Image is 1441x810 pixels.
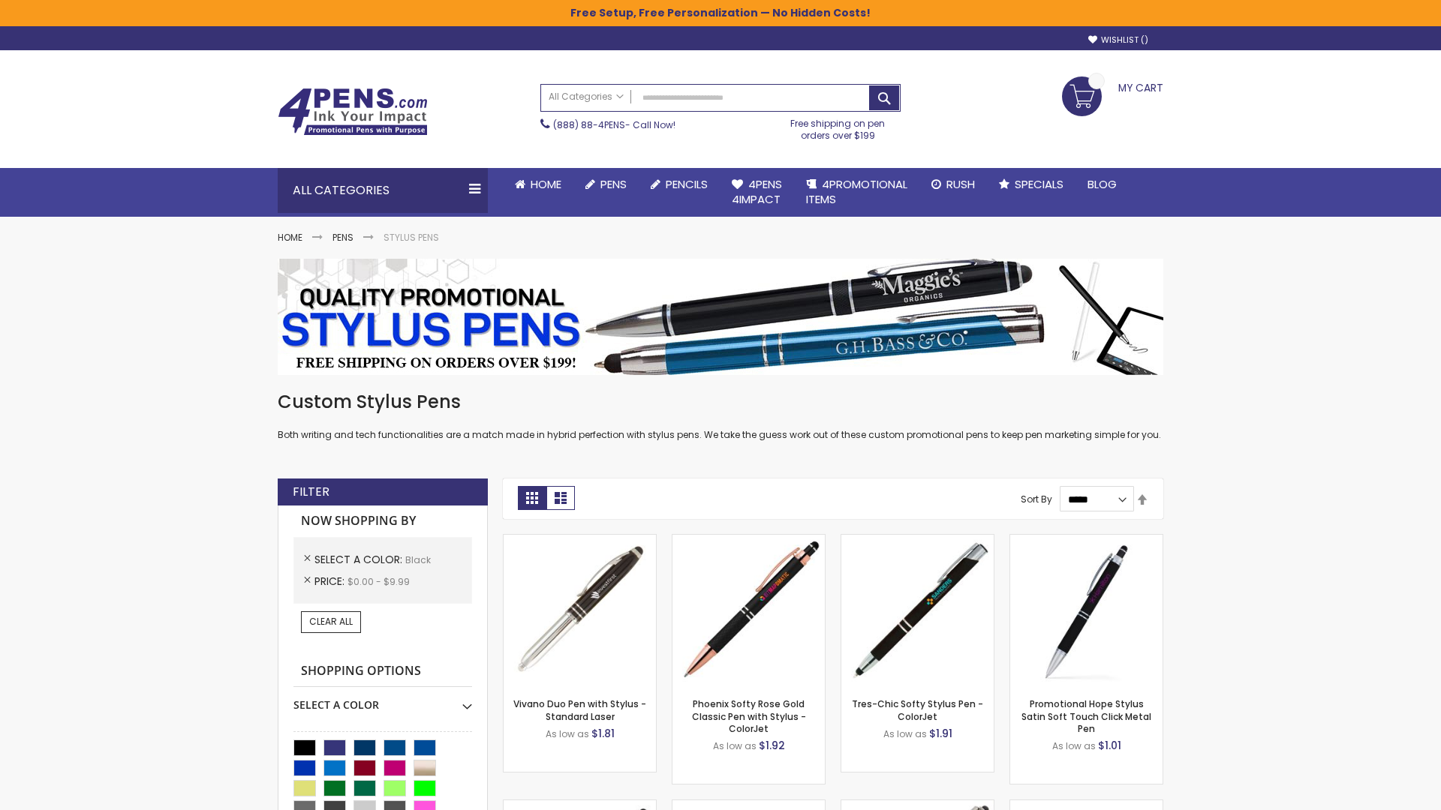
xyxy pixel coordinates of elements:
[672,535,825,687] img: Phoenix Softy Rose Gold Classic Pen with Stylus - ColorJet-Black
[384,231,439,244] strong: Stylus Pens
[541,85,631,109] a: All Categories
[1075,168,1129,201] a: Blog
[314,552,405,567] span: Select A Color
[775,112,901,142] div: Free shipping on pen orders over $199
[504,534,656,547] a: Vivano Duo Pen with Stylus - Standard Laser-Black
[513,697,646,722] a: Vivano Duo Pen with Stylus - Standard Laser
[1015,176,1063,192] span: Specials
[278,390,1163,414] h1: Custom Stylus Pens
[314,574,347,589] span: Price
[293,505,472,537] strong: Now Shopping by
[504,535,656,687] img: Vivano Duo Pen with Stylus - Standard Laser-Black
[1010,534,1163,547] a: Promotional Hope Stylus Satin Soft Touch Click Metal Pen-Black
[852,697,983,722] a: Tres-Chic Softy Stylus Pen - ColorJet
[639,168,720,201] a: Pencils
[1098,738,1121,753] span: $1.01
[919,168,987,201] a: Rush
[549,91,624,103] span: All Categories
[987,168,1075,201] a: Specials
[732,176,782,207] span: 4Pens 4impact
[600,176,627,192] span: Pens
[1088,176,1117,192] span: Blog
[794,168,919,217] a: 4PROMOTIONALITEMS
[332,231,353,244] a: Pens
[309,615,353,628] span: Clear All
[713,739,757,752] span: As low as
[518,486,546,510] strong: Grid
[531,176,561,192] span: Home
[553,118,625,131] a: (888) 88-4PENS
[759,738,785,753] span: $1.92
[347,575,410,588] span: $0.00 - $9.99
[573,168,639,201] a: Pens
[278,168,488,213] div: All Categories
[301,611,361,632] a: Clear All
[278,390,1163,442] div: Both writing and tech functionalities are a match made in hybrid perfection with stylus pens. We ...
[946,176,975,192] span: Rush
[1052,739,1096,752] span: As low as
[806,176,907,207] span: 4PROMOTIONAL ITEMS
[405,553,431,566] span: Black
[883,727,927,740] span: As low as
[672,534,825,547] a: Phoenix Softy Rose Gold Classic Pen with Stylus - ColorJet-Black
[1021,493,1052,505] label: Sort By
[692,697,806,734] a: Phoenix Softy Rose Gold Classic Pen with Stylus - ColorJet
[929,726,952,741] span: $1.91
[278,231,302,244] a: Home
[666,176,708,192] span: Pencils
[1021,697,1151,734] a: Promotional Hope Stylus Satin Soft Touch Click Metal Pen
[546,727,589,740] span: As low as
[841,535,994,687] img: Tres-Chic Softy Stylus Pen - ColorJet-Black
[553,118,675,131] span: - Call Now!
[293,484,329,500] strong: Filter
[293,655,472,688] strong: Shopping Options
[841,534,994,547] a: Tres-Chic Softy Stylus Pen - ColorJet-Black
[1010,535,1163,687] img: Promotional Hope Stylus Satin Soft Touch Click Metal Pen-Black
[278,259,1163,375] img: Stylus Pens
[591,726,615,741] span: $1.81
[720,168,794,217] a: 4Pens4impact
[1088,34,1148,46] a: Wishlist
[278,88,428,136] img: 4Pens Custom Pens and Promotional Products
[503,168,573,201] a: Home
[293,687,472,712] div: Select A Color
